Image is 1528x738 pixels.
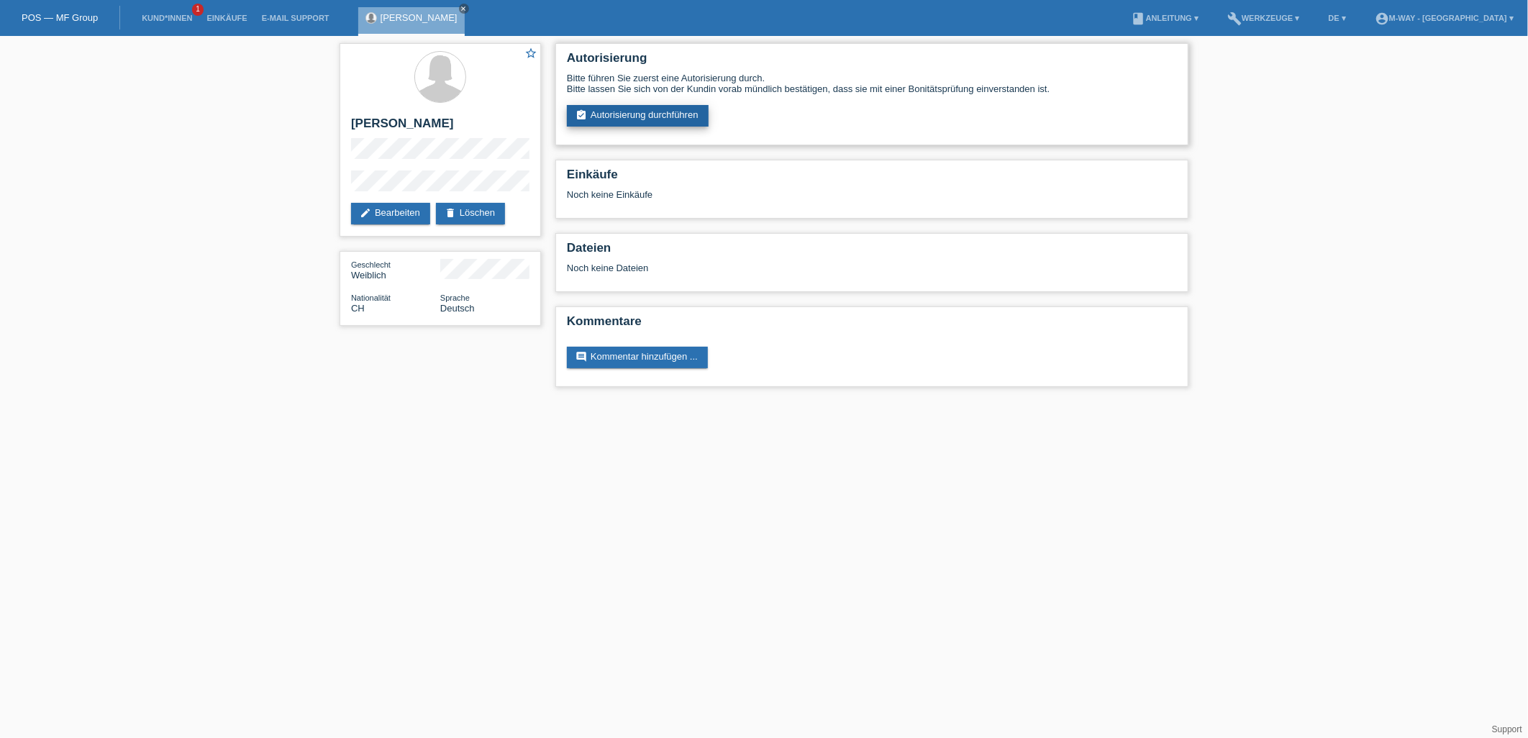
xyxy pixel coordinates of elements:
a: buildWerkzeuge ▾ [1220,14,1307,22]
i: book [1132,12,1146,26]
div: Bitte führen Sie zuerst eine Autorisierung durch. Bitte lassen Sie sich von der Kundin vorab münd... [567,73,1177,94]
a: E-Mail Support [255,14,337,22]
div: Weiblich [351,259,440,281]
h2: Einkäufe [567,168,1177,189]
i: account_circle [1375,12,1389,26]
a: editBearbeiten [351,203,430,224]
span: Schweiz [351,303,365,314]
a: Support [1492,724,1522,734]
a: assignment_turned_inAutorisierung durchführen [567,105,709,127]
span: Sprache [440,293,470,302]
a: close [459,4,469,14]
a: commentKommentar hinzufügen ... [567,347,708,368]
a: deleteLöschen [436,203,505,224]
a: [PERSON_NAME] [381,12,458,23]
a: star_border [524,47,537,62]
i: comment [576,351,587,363]
h2: Autorisierung [567,51,1177,73]
i: close [460,5,468,12]
i: star_border [524,47,537,60]
a: account_circlem-way - [GEOGRAPHIC_DATA] ▾ [1368,14,1521,22]
h2: Dateien [567,241,1177,263]
a: DE ▾ [1322,14,1353,22]
a: Kund*innen [135,14,199,22]
a: Einkäufe [199,14,254,22]
a: POS — MF Group [22,12,98,23]
i: assignment_turned_in [576,109,587,121]
div: Noch keine Dateien [567,263,1006,273]
div: Noch keine Einkäufe [567,189,1177,211]
h2: Kommentare [567,314,1177,336]
i: delete [445,207,456,219]
a: bookAnleitung ▾ [1124,14,1206,22]
span: Deutsch [440,303,475,314]
h2: [PERSON_NAME] [351,117,529,138]
span: Nationalität [351,293,391,302]
i: build [1227,12,1242,26]
i: edit [360,207,371,219]
span: Geschlecht [351,260,391,269]
span: 1 [192,4,204,16]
